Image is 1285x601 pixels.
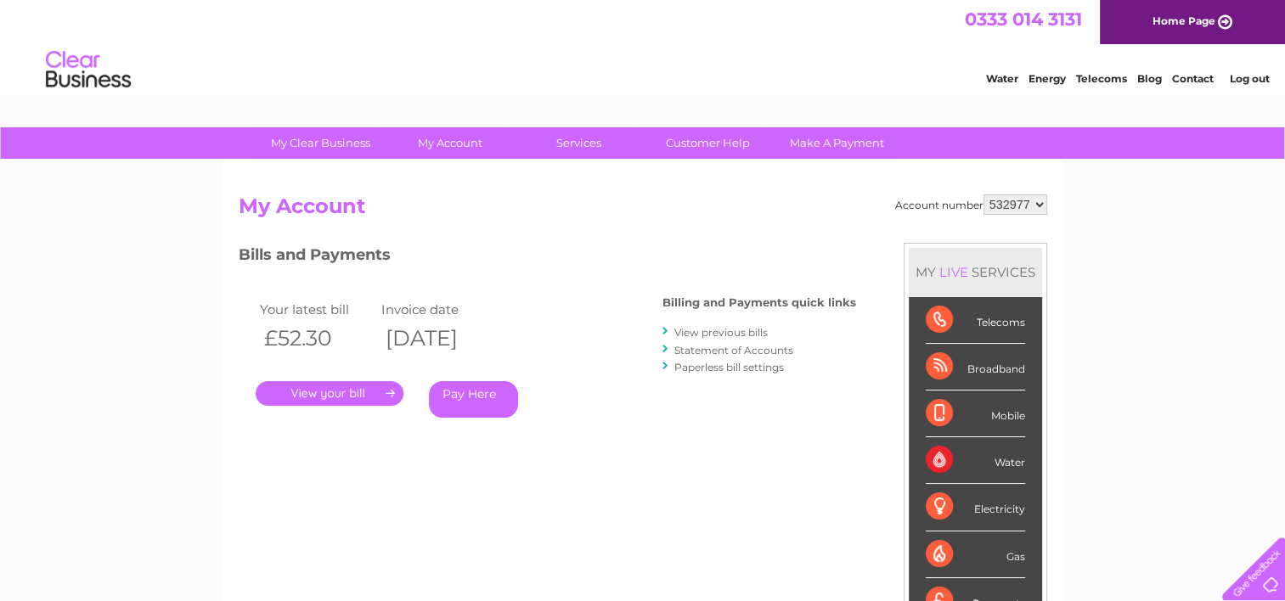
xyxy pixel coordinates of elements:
[256,298,378,321] td: Your latest bill
[256,381,403,406] a: .
[926,344,1025,390] div: Broadband
[377,298,499,321] td: Invoice date
[638,127,778,159] a: Customer Help
[674,326,768,339] a: View previous bills
[45,44,132,96] img: logo.png
[986,72,1018,85] a: Water
[509,127,649,159] a: Services
[1229,72,1269,85] a: Log out
[256,321,378,356] th: £52.30
[1172,72,1214,85] a: Contact
[936,264,972,280] div: LIVE
[926,531,1025,578] div: Gas
[674,361,784,374] a: Paperless bill settings
[242,9,1045,82] div: Clear Business is a trading name of Verastar Limited (registered in [GEOGRAPHIC_DATA] No. 3667643...
[926,390,1025,437] div: Mobile
[926,437,1025,484] div: Water
[926,484,1025,531] div: Electricity
[1076,72,1127,85] a: Telecoms
[1137,72,1162,85] a: Blog
[251,127,391,159] a: My Clear Business
[1029,72,1066,85] a: Energy
[909,248,1042,296] div: MY SERVICES
[895,194,1047,215] div: Account number
[239,243,856,272] h3: Bills and Payments
[662,296,856,309] h4: Billing and Payments quick links
[767,127,907,159] a: Make A Payment
[377,321,499,356] th: [DATE]
[429,381,518,418] a: Pay Here
[239,194,1047,227] h2: My Account
[965,8,1082,30] a: 0333 014 3131
[674,344,793,357] a: Statement of Accounts
[926,297,1025,344] div: Telecoms
[380,127,520,159] a: My Account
